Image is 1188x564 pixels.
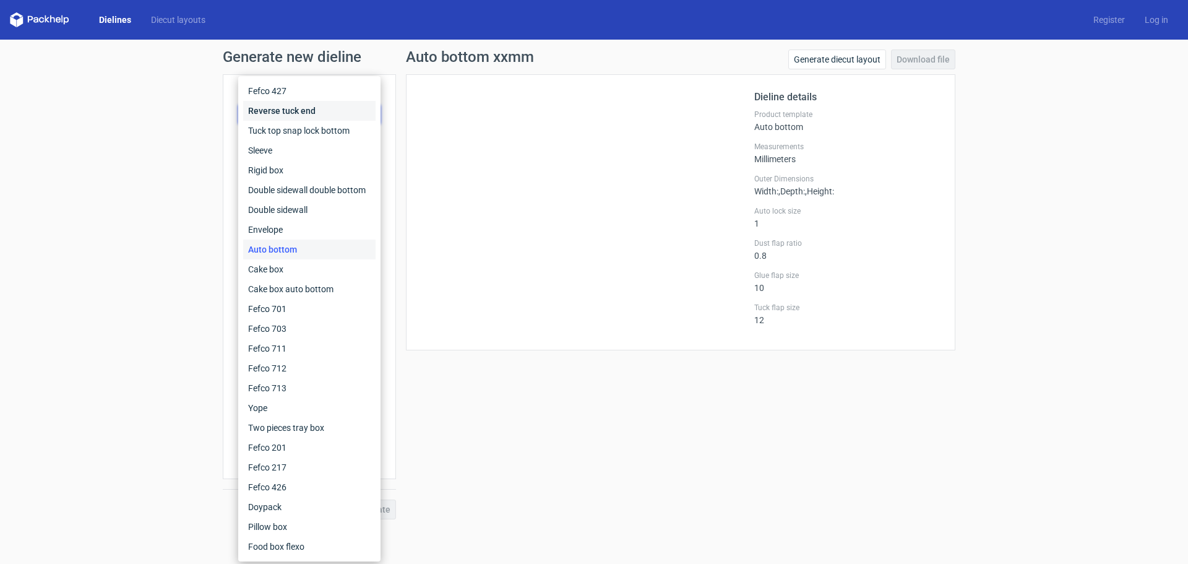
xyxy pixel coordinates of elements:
div: Fefco 217 [243,458,376,477]
div: Food box flexo [243,537,376,557]
label: Auto lock size [754,206,940,216]
a: Dielines [89,14,141,26]
div: Fefco 201 [243,438,376,458]
div: Tuck top snap lock bottom [243,121,376,141]
div: Fefco 426 [243,477,376,497]
div: Fefco 712 [243,358,376,378]
div: 1 [754,206,940,228]
div: Cake box [243,259,376,279]
div: Rigid box [243,160,376,180]
div: Yope [243,398,376,418]
h1: Generate new dieline [223,50,965,64]
a: Log in [1135,14,1178,26]
label: Outer Dimensions [754,174,940,184]
div: Doypack [243,497,376,517]
div: Fefco 713 [243,378,376,398]
label: Dust flap ratio [754,238,940,248]
div: 0.8 [754,238,940,261]
div: Cake box auto bottom [243,279,376,299]
label: Measurements [754,142,940,152]
div: Fefco 701 [243,299,376,319]
label: Glue flap size [754,271,940,280]
a: Generate diecut layout [788,50,886,69]
div: Fefco 711 [243,339,376,358]
div: Envelope [243,220,376,240]
div: Fefco 427 [243,81,376,101]
div: 12 [754,303,940,325]
div: Pillow box [243,517,376,537]
div: Auto bottom [754,110,940,132]
h2: Dieline details [754,90,940,105]
span: , Height : [805,186,834,196]
div: Double sidewall double bottom [243,180,376,200]
span: Width : [754,186,778,196]
div: Sleeve [243,141,376,160]
div: 10 [754,271,940,293]
div: Auto bottom [243,240,376,259]
a: Diecut layouts [141,14,215,26]
span: , Depth : [778,186,805,196]
div: Two pieces tray box [243,418,376,438]
div: Double sidewall [243,200,376,220]
div: Millimeters [754,142,940,164]
h1: Auto bottom xxmm [406,50,534,64]
label: Product template [754,110,940,119]
label: Tuck flap size [754,303,940,313]
div: Reverse tuck end [243,101,376,121]
div: Fefco 703 [243,319,376,339]
a: Register [1083,14,1135,26]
